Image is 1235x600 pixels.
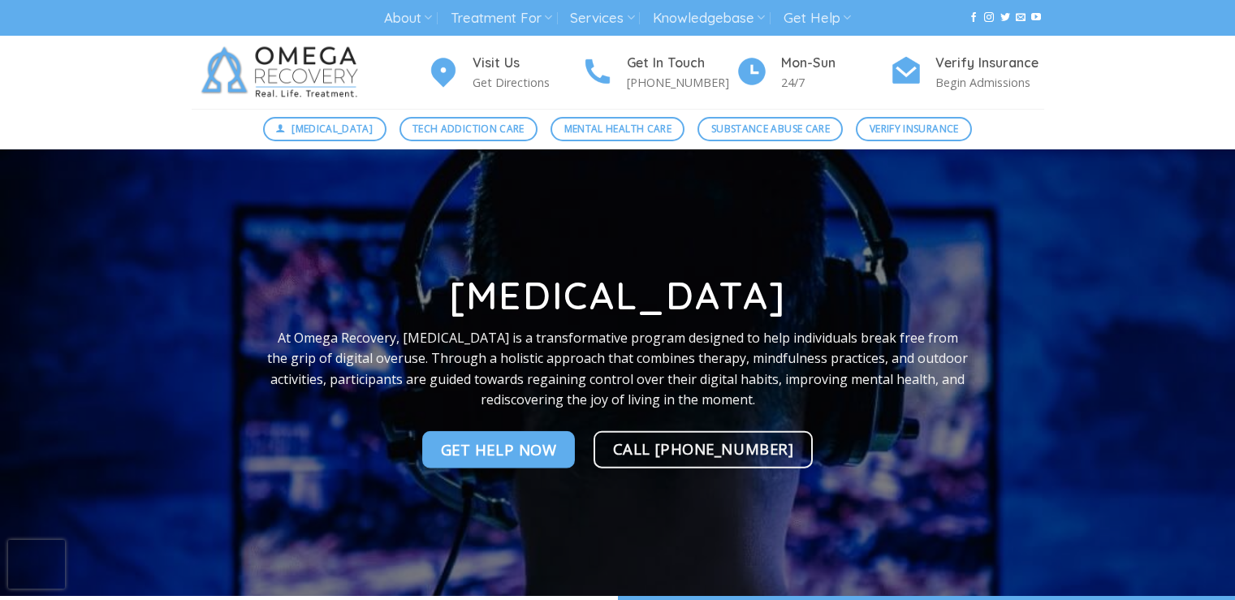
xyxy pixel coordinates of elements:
[711,121,830,136] span: Substance Abuse Care
[1031,12,1041,24] a: Follow on YouTube
[1000,12,1010,24] a: Follow on Twitter
[1016,12,1026,24] a: Send us an email
[473,73,581,92] p: Get Directions
[890,53,1044,93] a: Verify Insurance Begin Admissions
[935,73,1044,92] p: Begin Admissions
[653,3,765,33] a: Knowledgebase
[473,53,581,74] h4: Visit Us
[781,73,890,92] p: 24/7
[870,121,959,136] span: Verify Insurance
[784,3,851,33] a: Get Help
[781,53,890,74] h4: Mon-Sun
[551,117,684,141] a: Mental Health Care
[627,73,736,92] p: [PHONE_NUMBER]
[581,53,736,93] a: Get In Touch [PHONE_NUMBER]
[192,36,374,109] img: Omega Recovery
[422,431,576,468] a: Get Help NOw
[613,437,794,460] span: Call [PHONE_NUMBER]
[412,121,525,136] span: Tech Addiction Care
[627,53,736,74] h4: Get In Touch
[969,12,978,24] a: Follow on Facebook
[267,327,969,410] p: At Omega Recovery, [MEDICAL_DATA] is a transformative program designed to help individuals break ...
[399,117,538,141] a: Tech Addiction Care
[935,53,1044,74] h4: Verify Insurance
[451,3,552,33] a: Treatment For
[697,117,843,141] a: Substance Abuse Care
[441,438,557,461] span: Get Help NOw
[594,431,814,468] a: Call [PHONE_NUMBER]
[291,121,373,136] span: [MEDICAL_DATA]
[427,53,581,93] a: Visit Us Get Directions
[856,117,972,141] a: Verify Insurance
[984,12,994,24] a: Follow on Instagram
[263,117,386,141] a: [MEDICAL_DATA]
[570,3,634,33] a: Services
[8,540,65,589] iframe: reCAPTCHA
[564,121,671,136] span: Mental Health Care
[449,272,786,319] strong: [MEDICAL_DATA]
[384,3,432,33] a: About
